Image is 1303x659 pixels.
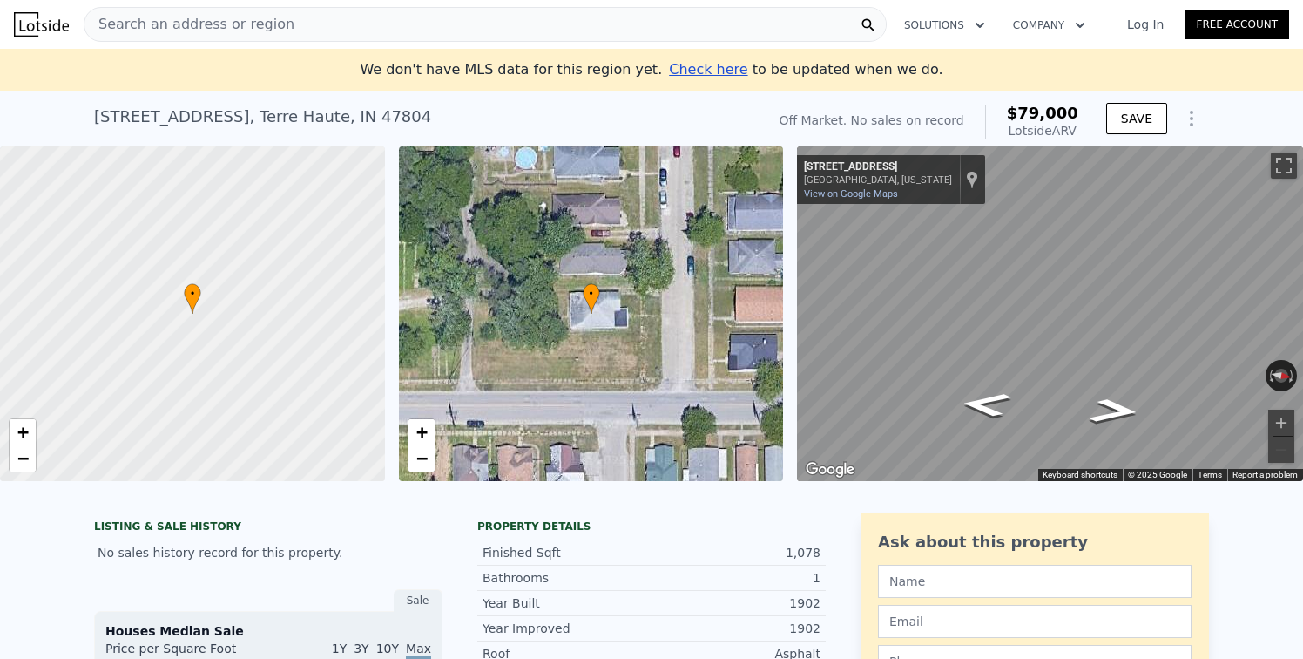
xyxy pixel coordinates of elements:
div: Off Market. No sales on record [779,112,963,129]
a: View on Google Maps [804,188,898,200]
span: − [17,447,29,469]
button: Keyboard shortcuts [1043,469,1117,481]
div: • [583,283,600,314]
div: 1902 [651,594,820,612]
span: + [17,421,29,443]
span: © 2025 Google [1128,470,1187,479]
button: Rotate counterclockwise [1266,360,1275,391]
div: Finished Sqft [483,544,651,561]
div: LISTING & SALE HISTORY [94,520,442,537]
button: Company [999,10,1099,41]
a: Zoom out [10,445,36,472]
a: Log In [1106,16,1185,33]
span: Check here [669,61,747,78]
button: Show Options [1174,101,1209,136]
span: − [415,447,427,469]
span: • [184,286,201,302]
span: Search an address or region [84,14,294,35]
button: Toggle fullscreen view [1271,153,1297,179]
span: 10Y [376,642,399,656]
span: 3Y [354,642,368,656]
input: Email [878,605,1192,638]
button: Rotate clockwise [1288,360,1298,391]
div: [STREET_ADDRESS] [804,160,952,174]
div: Property details [477,520,826,533]
div: 1902 [651,620,820,637]
div: 1 [651,569,820,587]
button: Reset the view [1265,367,1298,384]
div: No sales history record for this property. [94,537,442,568]
path: Go South, Garfield Ave [939,386,1033,423]
path: Go North, Garfield Ave [1068,393,1162,430]
div: to be updated when we do. [669,59,942,80]
img: Google [801,459,859,481]
div: Lotside ARV [1007,122,1078,139]
div: [STREET_ADDRESS] , Terre Haute , IN 47804 [94,105,431,129]
div: [GEOGRAPHIC_DATA], [US_STATE] [804,174,952,186]
a: Show location on map [966,170,978,189]
button: Zoom in [1268,410,1294,436]
div: We don't have MLS data for this region yet. [360,59,942,80]
span: + [415,421,427,443]
span: • [583,286,600,302]
div: Sale [394,589,442,612]
div: Bathrooms [483,569,651,587]
div: Map [797,146,1303,481]
span: $79,000 [1007,104,1078,122]
a: Open this area in Google Maps (opens a new window) [801,459,859,481]
div: • [184,283,201,314]
button: Zoom out [1268,437,1294,463]
a: Terms (opens in new tab) [1198,470,1222,479]
div: 1,078 [651,544,820,561]
button: SAVE [1106,103,1167,134]
a: Zoom in [10,419,36,445]
input: Name [878,565,1192,598]
a: Free Account [1185,10,1289,39]
a: Zoom in [408,419,435,445]
img: Lotside [14,12,69,37]
div: Street View [797,146,1303,481]
div: Year Improved [483,620,651,637]
span: Max [406,642,431,659]
a: Report a problem [1232,470,1298,479]
span: 1Y [332,642,347,656]
div: Year Built [483,594,651,612]
div: Houses Median Sale [105,622,431,640]
div: Ask about this property [878,530,1192,554]
a: Zoom out [408,445,435,472]
button: Solutions [890,10,999,41]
